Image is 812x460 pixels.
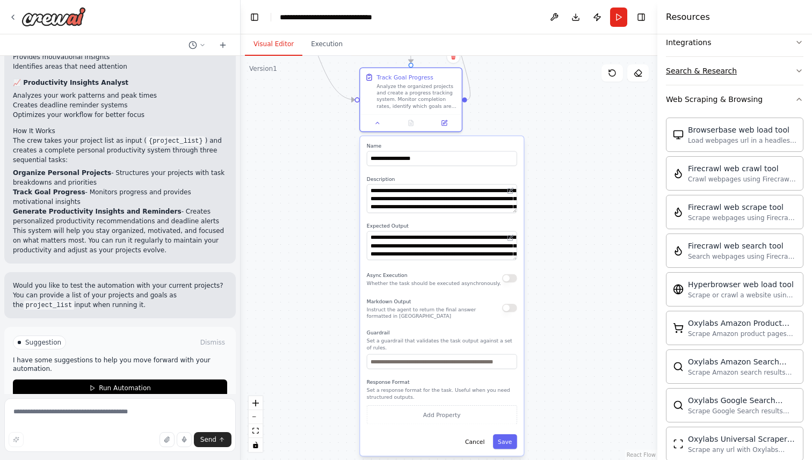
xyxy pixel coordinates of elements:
button: Web Scraping & Browsing [666,85,803,113]
label: Name [367,143,517,149]
li: - Creates personalized productivity recommendations and deadline alerts [13,207,227,226]
div: Scrape any url with Oxylabs Universal Scraper [688,446,796,454]
strong: 📈 Productivity Insights Analyst [13,79,128,86]
div: Crawl webpages using Firecrawl and return the contents [688,175,796,184]
button: zoom out [249,410,263,424]
nav: breadcrumb [280,12,401,23]
strong: Generate Productivity Insights and Reminders [13,208,182,215]
img: Browserbaseloadtool [673,129,684,140]
div: Scrape Google Search results with Oxylabs Google Search Scraper [688,407,796,415]
button: Save [493,434,517,449]
div: Track Goal Progress [376,73,433,81]
button: Delete node [446,49,460,63]
span: Async Execution [367,273,408,279]
div: Scrape Amazon product pages with Oxylabs Amazon Product Scraper [688,330,796,338]
div: Oxylabs Amazon Product Scraper tool [688,318,796,328]
li: Creates deadline reminder systems [13,100,227,110]
div: Browserbase web load tool [688,125,796,135]
div: Scrape or crawl a website using Hyperbrowser and return the contents in properly formatted markdo... [688,291,796,300]
button: Start a new chat [214,39,231,52]
img: Oxylabsamazonsearchscrapertool [673,361,684,372]
label: Description [367,176,517,182]
label: Response Format [367,379,517,385]
div: Version 1 [249,64,277,73]
div: Oxylabs Google Search Scraper tool [688,395,796,406]
code: {project_list} [147,136,205,146]
button: Switch to previous chat [184,39,210,52]
div: Hyperbrowser web load tool [688,279,796,290]
div: Scrape Amazon search results with Oxylabs Amazon Search Scraper [688,368,796,377]
p: I have some suggestions to help you move forward with your automation. [13,356,227,373]
img: Oxylabsamazonproductscrapertool [673,323,684,333]
li: Optimizes your workflow for better focus [13,110,227,120]
div: Firecrawl web search tool [688,240,796,251]
li: Analyzes your work patterns and peak times [13,91,227,100]
button: No output available [394,118,429,128]
strong: Organize Personal Projects [13,169,111,177]
button: Hide left sidebar [247,10,262,25]
button: Search & Research [666,57,803,85]
img: Oxylabsuniversalscrapertool [673,439,684,449]
img: Oxylabsgooglesearchscrapertool [673,400,684,411]
img: Firecrawlscrapewebsitetool [673,207,684,217]
p: Set a guardrail that validates the task output against a set of rules. [367,338,517,351]
div: Scrape webpages using Firecrawl and return the contents [688,214,796,222]
li: Identifies areas that need attention [13,62,227,71]
button: Click to speak your automation idea [177,432,192,447]
div: Firecrawl web scrape tool [688,202,796,213]
button: Add Property [367,405,517,424]
div: Search & Research [666,65,737,76]
div: Integrations [666,37,711,48]
button: Improve this prompt [9,432,24,447]
span: Suggestion [25,338,61,347]
span: Markdown Output [367,299,411,305]
img: Logo [21,7,86,26]
p: This system will help you stay organized, motivated, and focused on what matters most. You can ru... [13,226,227,255]
li: Provides motivational insights [13,52,227,62]
button: Execution [302,33,351,56]
div: Web Scraping & Browsing [666,94,763,105]
span: Send [200,435,216,444]
h4: Resources [666,11,710,24]
p: Would you like to test the automation with your current projects? You can provide a list of your ... [13,281,227,310]
li: - Structures your projects with task breakdowns and priorities [13,168,227,187]
button: Cancel [460,434,490,449]
button: Hide right sidebar [634,10,649,25]
span: Run Automation [99,384,151,392]
h2: How It Works [13,126,227,136]
div: Oxylabs Universal Scraper tool [688,434,796,444]
img: Hyperbrowserloadtool [673,284,684,295]
li: - Monitors progress and provides motivational insights [13,187,227,207]
div: React Flow controls [249,396,263,452]
button: Open in side panel [430,118,459,128]
div: Load webpages url in a headless browser using Browserbase and return the contents [688,136,796,145]
img: Firecrawlsearchtool [673,245,684,256]
code: project_list [24,301,74,310]
div: Analyze the organized projects and create a progress tracking system. Monitor completion rates, i... [376,83,456,109]
p: Set a response format for the task. Useful when you need structured outputs. [367,387,517,400]
div: Search webpages using Firecrawl and return the results [688,252,796,261]
button: Run Automation [13,379,227,397]
button: Dismiss [198,337,227,348]
div: Track Goal ProgressAnalyze the organized projects and create a progress tracking system. Monitor ... [359,67,462,132]
label: Guardrail [367,330,517,336]
button: toggle interactivity [249,438,263,452]
button: Send [194,432,231,447]
button: Integrations [666,28,803,56]
p: The crew takes your project list as input ( ) and creates a complete personal productivity system... [13,136,227,165]
img: Firecrawlcrawlwebsitetool [673,168,684,179]
button: Visual Editor [245,33,302,56]
a: React Flow attribution [627,452,656,458]
p: Whether the task should be executed asynchronously. [367,280,501,286]
button: Upload files [160,432,175,447]
button: Open in editor [505,233,515,243]
button: fit view [249,424,263,438]
button: zoom in [249,396,263,410]
button: Open in editor [505,186,515,195]
p: Instruct the agent to return the final answer formatted in [GEOGRAPHIC_DATA] [367,306,502,320]
div: Oxylabs Amazon Search Scraper tool [688,356,796,367]
label: Expected Output [367,223,517,229]
strong: Track Goal Progress [13,188,85,196]
div: Firecrawl web crawl tool [688,163,796,174]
